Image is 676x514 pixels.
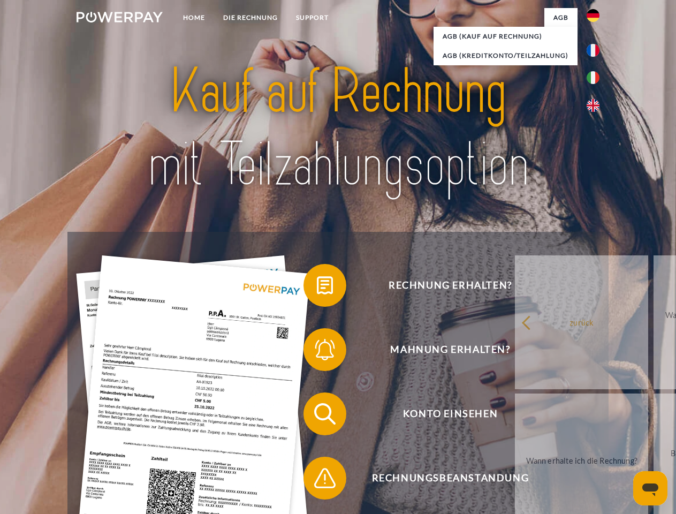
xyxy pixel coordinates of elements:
a: AGB (Kreditkonto/Teilzahlung) [434,46,578,65]
div: Wann erhalte ich die Rechnung? [521,453,642,467]
img: title-powerpay_de.svg [102,51,574,205]
span: Mahnung erhalten? [319,328,581,371]
span: Rechnung erhalten? [319,264,581,307]
button: Mahnung erhalten? [303,328,582,371]
img: qb_warning.svg [312,465,338,492]
button: Rechnungsbeanstandung [303,457,582,500]
img: qb_bill.svg [312,272,338,299]
img: logo-powerpay-white.svg [77,12,163,22]
a: AGB (Kauf auf Rechnung) [434,27,578,46]
img: fr [587,44,599,57]
img: en [587,99,599,112]
a: Home [174,8,214,27]
img: it [587,71,599,84]
button: Konto einsehen [303,392,582,435]
div: zurück [521,315,642,329]
a: DIE RECHNUNG [214,8,287,27]
a: SUPPORT [287,8,338,27]
span: Konto einsehen [319,392,581,435]
span: Rechnungsbeanstandung [319,457,581,500]
img: qb_search.svg [312,400,338,427]
iframe: Schaltfläche zum Öffnen des Messaging-Fensters [633,471,667,505]
img: qb_bell.svg [312,336,338,363]
a: agb [544,8,578,27]
img: de [587,9,599,22]
button: Rechnung erhalten? [303,264,582,307]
